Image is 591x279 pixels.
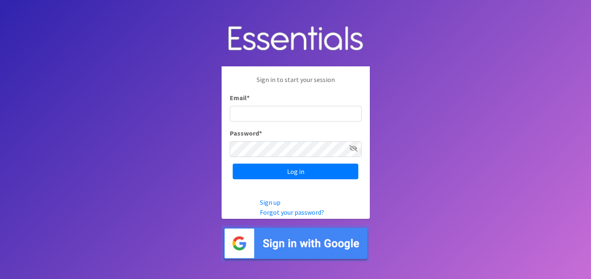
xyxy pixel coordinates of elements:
[259,129,262,137] abbr: required
[233,164,358,179] input: Log in
[222,225,370,261] img: Sign in with Google
[230,75,362,93] p: Sign in to start your session
[260,208,324,216] a: Forgot your password?
[230,128,262,138] label: Password
[230,93,250,103] label: Email
[222,18,370,60] img: Human Essentials
[247,94,250,102] abbr: required
[260,198,280,206] a: Sign up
